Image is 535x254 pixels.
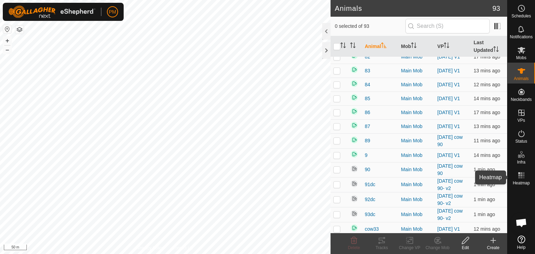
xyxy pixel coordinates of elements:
img: returning on [350,107,358,116]
p-sorticon: Activate to sort [350,43,356,49]
a: [DATE] cow 90- v2 [437,193,463,206]
span: 15 Oct 2025, 7:04 pm [474,110,500,115]
a: Privacy Policy [138,245,164,251]
span: 15 Oct 2025, 7:04 pm [474,54,500,59]
a: [DATE] V1 [437,152,460,158]
img: returning on [350,150,358,158]
span: 86 [365,109,370,116]
div: Main Mob [401,196,432,203]
span: 85 [365,95,370,102]
span: 15 Oct 2025, 7:08 pm [474,96,500,101]
span: Mobs [516,56,526,60]
span: Neckbands [511,97,532,102]
a: [DATE] cow 90- v2 [437,178,463,191]
span: 15 Oct 2025, 7:08 pm [474,124,500,129]
a: [DATE] V1 [437,54,460,59]
span: 15 Oct 2025, 7:07 pm [474,152,500,158]
img: returning on [350,65,358,74]
div: Main Mob [401,211,432,218]
span: 9 [365,152,367,159]
span: 15 Oct 2025, 7:08 pm [474,68,500,73]
img: returning off [350,209,358,218]
span: Notifications [510,35,533,39]
span: PM [109,8,116,16]
div: Create [479,245,507,251]
span: 15 Oct 2025, 7:20 pm [474,182,495,187]
span: 91dc [365,181,375,188]
span: Delete [348,245,360,250]
a: [DATE] cow 90- v2 [437,208,463,221]
div: Tracks [368,245,396,251]
span: 15 Oct 2025, 7:10 pm [474,138,500,143]
span: 93 [493,3,500,14]
th: VP [435,36,471,57]
img: returning on [350,93,358,102]
button: Reset Map [3,25,11,33]
div: Open chat [511,212,532,233]
button: – [3,46,11,54]
p-sorticon: Activate to sort [411,43,417,49]
span: Heatmap [513,181,530,185]
span: 93dc [365,211,375,218]
img: returning off [350,165,358,173]
span: 0 selected of 93 [335,23,405,30]
div: Main Mob [401,123,432,130]
span: 15 Oct 2025, 7:20 pm [474,197,495,202]
a: [DATE] V1 [437,82,460,87]
a: [DATE] V1 [437,110,460,115]
img: returning on [350,224,358,232]
span: 15 Oct 2025, 7:20 pm [474,167,495,172]
button: Map Layers [15,25,24,34]
div: Main Mob [401,166,432,173]
div: Edit [451,245,479,251]
th: Mob [398,36,434,57]
img: returning off [350,195,358,203]
span: 87 [365,123,370,130]
a: [DATE] V1 [437,96,460,101]
a: [DATE] V1 [437,124,460,129]
p-sorticon: Activate to sort [493,47,499,53]
span: 15 Oct 2025, 7:09 pm [474,226,500,232]
img: Gallagher Logo [8,6,95,18]
span: 15 Oct 2025, 7:20 pm [474,212,495,217]
div: Change VP [396,245,424,251]
th: Animal [362,36,398,57]
a: [DATE] V1 [437,226,460,232]
button: + [3,37,11,45]
div: Main Mob [401,81,432,88]
div: Main Mob [401,137,432,144]
span: 89 [365,137,370,144]
img: returning off [350,180,358,188]
span: 82 [365,53,370,61]
div: Main Mob [401,225,432,233]
a: [DATE] cow 90 [437,134,463,147]
img: returning on [350,121,358,129]
div: Main Mob [401,152,432,159]
div: Main Mob [401,53,432,61]
span: Animals [514,77,529,81]
img: returning on [350,136,358,144]
span: 92dc [365,196,375,203]
h2: Animals [335,4,493,13]
div: Change Mob [424,245,451,251]
span: Help [517,245,526,249]
img: returning on [350,79,358,88]
span: 83 [365,67,370,74]
span: 90 [365,166,370,173]
span: 15 Oct 2025, 7:09 pm [474,82,500,87]
span: VPs [517,118,525,122]
span: 84 [365,81,370,88]
span: Schedules [511,14,531,18]
a: Contact Us [172,245,193,251]
span: Status [515,139,527,143]
span: cow33 [365,225,379,233]
p-sorticon: Activate to sort [381,43,387,49]
div: Main Mob [401,109,432,116]
th: Last Updated [471,36,507,57]
p-sorticon: Activate to sort [444,43,449,49]
span: Infra [517,160,525,164]
p-sorticon: Activate to sort [340,43,346,49]
div: Main Mob [401,181,432,188]
div: Main Mob [401,95,432,102]
div: Main Mob [401,67,432,74]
